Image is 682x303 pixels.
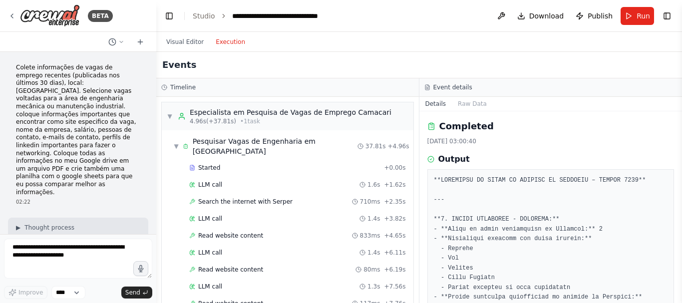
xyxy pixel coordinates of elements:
[438,153,470,165] h3: Output
[384,249,405,257] span: + 6.11s
[162,58,196,72] h2: Events
[513,7,568,25] button: Download
[170,83,196,91] h3: Timeline
[198,181,222,189] span: LLM call
[637,11,650,21] span: Run
[384,164,405,172] span: + 0.00s
[588,11,613,21] span: Publish
[439,119,494,133] h2: Completed
[193,136,357,156] div: Pesquisar Vagas de Engenharia em [GEOGRAPHIC_DATA]
[193,12,215,20] a: Studio
[162,9,176,23] button: Hide left sidebar
[16,198,140,206] div: 02:22
[572,7,617,25] button: Publish
[433,83,472,91] h3: Event details
[452,97,493,111] button: Raw Data
[621,7,654,25] button: Run
[198,283,222,291] span: LLM call
[16,224,74,232] button: ▶Thought process
[133,261,148,276] button: Click to speak your automation idea
[18,289,43,297] span: Improve
[198,198,293,206] span: Search the internet with Serper
[190,117,236,125] span: 4.96s (+37.81s)
[193,11,318,21] nav: breadcrumb
[190,107,391,117] div: Especialista em Pesquisa de Vagas de Emprego Camacari
[367,249,380,257] span: 1.4s
[365,142,386,150] span: 37.81s
[174,142,179,150] span: ▼
[167,112,173,120] span: ▼
[210,36,251,48] button: Execution
[104,36,128,48] button: Switch to previous chat
[363,266,380,274] span: 80ms
[529,11,564,21] span: Download
[367,283,380,291] span: 1.3s
[198,164,220,172] span: Started
[419,97,452,111] button: Details
[4,286,47,299] button: Improve
[367,181,380,189] span: 1.6s
[387,142,409,150] span: + 4.96s
[16,224,20,232] span: ▶
[384,232,405,240] span: + 4.65s
[20,4,80,27] img: Logo
[198,249,222,257] span: LLM call
[360,232,380,240] span: 833ms
[384,181,405,189] span: + 1.62s
[198,266,263,274] span: Read website content
[132,36,148,48] button: Start a new chat
[125,289,140,297] span: Send
[121,287,152,299] button: Send
[427,137,675,145] div: [DATE] 03:00:40
[384,266,405,274] span: + 6.19s
[198,215,222,223] span: LLM call
[384,215,405,223] span: + 3.82s
[384,283,405,291] span: + 7.56s
[660,9,674,23] button: Show right sidebar
[24,224,74,232] span: Thought process
[88,10,113,22] div: BETA
[367,215,380,223] span: 1.4s
[160,36,210,48] button: Visual Editor
[16,64,140,196] p: Colete informações de vagas de emprego recentes (publicadas nos últimos 30 dias), local: [GEOGRAP...
[240,117,260,125] span: • 1 task
[384,198,405,206] span: + 2.35s
[198,232,263,240] span: Read website content
[360,198,380,206] span: 710ms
